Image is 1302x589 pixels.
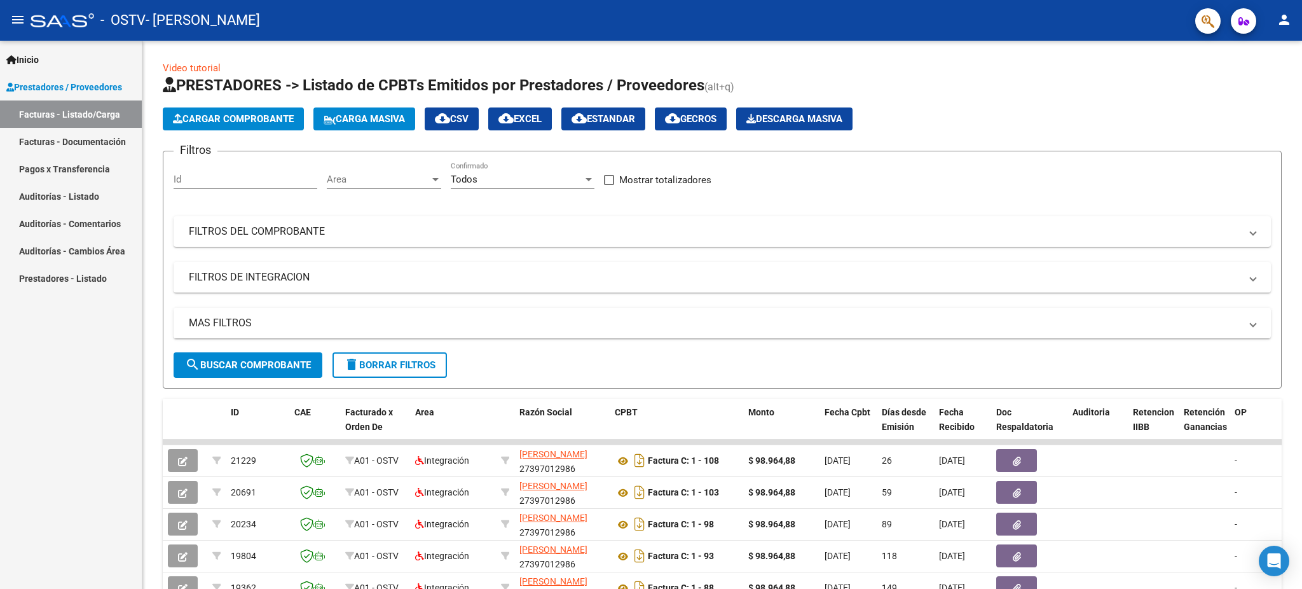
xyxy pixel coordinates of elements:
[354,519,399,529] span: A01 - OSTV
[488,107,552,130] button: EXCEL
[519,481,587,491] span: [PERSON_NAME]
[185,357,200,372] mat-icon: search
[519,544,587,555] span: [PERSON_NAME]
[189,316,1240,330] mat-panel-title: MAS FILTROS
[174,141,217,159] h3: Filtros
[736,107,853,130] button: Descarga Masiva
[939,487,965,497] span: [DATE]
[631,450,648,471] i: Descargar documento
[825,519,851,529] span: [DATE]
[174,216,1271,247] mat-expansion-panel-header: FILTROS DEL COMPROBANTE
[189,270,1240,284] mat-panel-title: FILTROS DE INTEGRACION
[163,107,304,130] button: Cargar Comprobante
[174,308,1271,338] mat-expansion-panel-header: MAS FILTROS
[435,111,450,126] mat-icon: cloud_download
[10,12,25,27] mat-icon: menu
[514,399,610,455] datatable-header-cell: Razón Social
[519,407,572,417] span: Razón Social
[825,407,870,417] span: Fecha Cpbt
[344,359,435,371] span: Borrar Filtros
[313,107,415,130] button: Carga Masiva
[1235,551,1237,561] span: -
[1179,399,1230,455] datatable-header-cell: Retención Ganancias
[163,76,704,94] span: PRESTADORES -> Listado de CPBTs Emitidos por Prestadores / Proveedores
[825,487,851,497] span: [DATE]
[939,407,975,432] span: Fecha Recibido
[324,113,405,125] span: Carga Masiva
[648,520,714,530] strong: Factura C: 1 - 98
[173,113,294,125] span: Cargar Comprobante
[1277,12,1292,27] mat-icon: person
[939,551,965,561] span: [DATE]
[631,482,648,502] i: Descargar documento
[939,455,965,466] span: [DATE]
[231,455,256,466] span: 21229
[615,407,638,417] span: CPBT
[415,487,469,497] span: Integración
[561,107,645,130] button: Estandar
[354,551,399,561] span: A01 - OSTV
[882,519,892,529] span: 89
[519,513,587,523] span: [PERSON_NAME]
[100,6,146,34] span: - OSTV
[648,488,719,498] strong: Factura C: 1 - 103
[1128,399,1179,455] datatable-header-cell: Retencion IIBB
[1235,487,1237,497] span: -
[572,111,587,126] mat-icon: cloud_download
[825,551,851,561] span: [DATE]
[226,399,289,455] datatable-header-cell: ID
[939,519,965,529] span: [DATE]
[748,519,795,529] strong: $ 98.964,88
[748,455,795,466] strong: $ 98.964,88
[743,399,819,455] datatable-header-cell: Monto
[748,551,795,561] strong: $ 98.964,88
[631,514,648,534] i: Descargar documento
[189,225,1240,239] mat-panel-title: FILTROS DEL COMPROBANTE
[1067,399,1128,455] datatable-header-cell: Auditoria
[451,174,477,185] span: Todos
[354,487,399,497] span: A01 - OSTV
[704,81,734,93] span: (alt+q)
[231,519,256,529] span: 20234
[425,107,479,130] button: CSV
[648,456,719,466] strong: Factura C: 1 - 108
[1235,519,1237,529] span: -
[415,407,434,417] span: Area
[415,519,469,529] span: Integración
[934,399,991,455] datatable-header-cell: Fecha Recibido
[746,113,842,125] span: Descarga Masiva
[498,113,542,125] span: EXCEL
[631,546,648,566] i: Descargar documento
[882,407,926,432] span: Días desde Emisión
[1184,407,1227,432] span: Retención Ganancias
[1259,546,1289,576] div: Open Intercom Messenger
[231,407,239,417] span: ID
[231,551,256,561] span: 19804
[877,399,934,455] datatable-header-cell: Días desde Emisión
[340,399,410,455] datatable-header-cell: Facturado x Orden De
[6,80,122,94] span: Prestadores / Proveedores
[991,399,1067,455] datatable-header-cell: Doc Respaldatoria
[519,479,605,506] div: 27397012986
[519,543,605,569] div: 27397012986
[1235,407,1247,417] span: OP
[163,62,221,74] a: Video tutorial
[519,576,587,586] span: [PERSON_NAME]
[231,487,256,497] span: 20691
[289,399,340,455] datatable-header-cell: CAE
[819,399,877,455] datatable-header-cell: Fecha Cpbt
[354,455,399,466] span: A01 - OSTV
[146,6,260,34] span: - [PERSON_NAME]
[882,487,892,497] span: 59
[996,407,1053,432] span: Doc Respaldatoria
[882,455,892,466] span: 26
[519,449,587,459] span: [PERSON_NAME]
[572,113,635,125] span: Estandar
[174,352,322,378] button: Buscar Comprobante
[344,357,359,372] mat-icon: delete
[748,407,774,417] span: Monto
[415,551,469,561] span: Integración
[1235,455,1237,466] span: -
[1133,407,1174,432] span: Retencion IIBB
[332,352,447,378] button: Borrar Filtros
